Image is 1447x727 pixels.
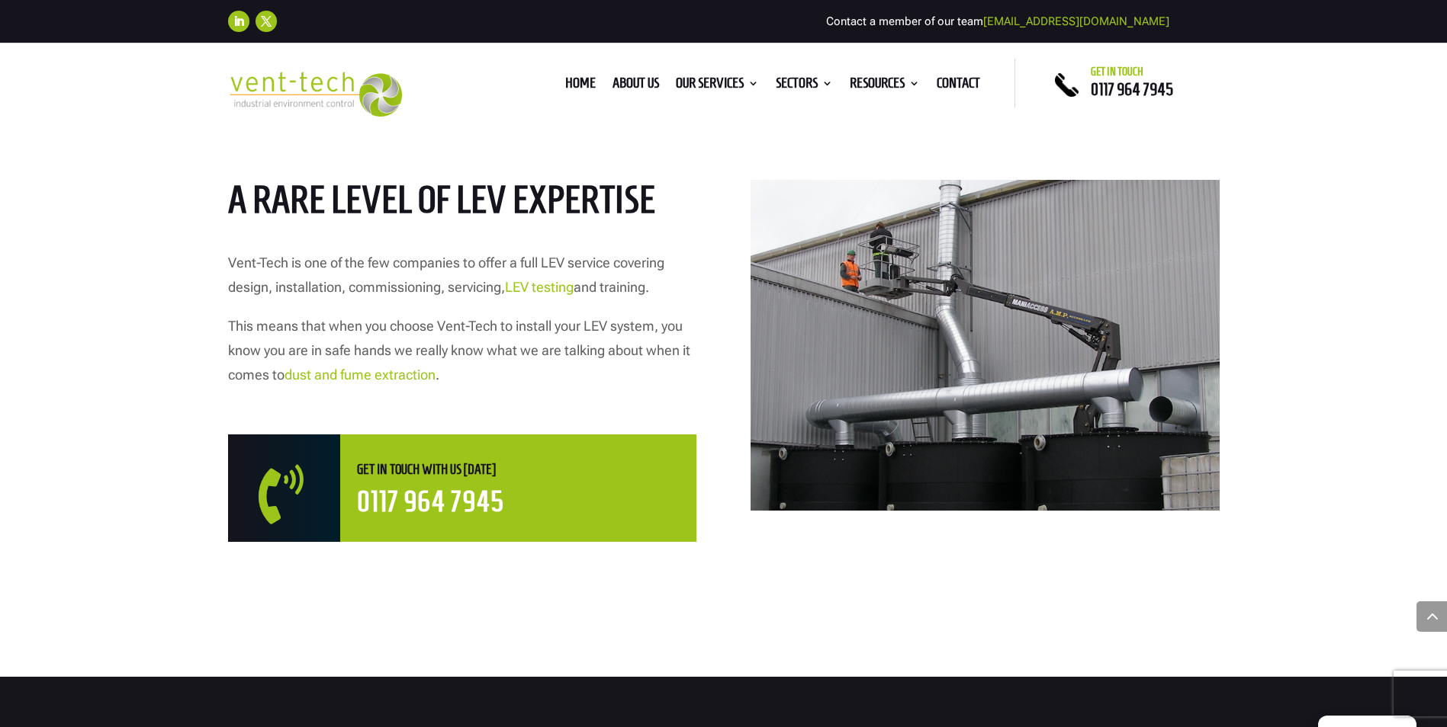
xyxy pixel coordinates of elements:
img: 2023-09-27T08_35_16.549ZVENT-TECH---Clear-background [228,72,403,117]
h2: A rare level of LEV expertise [228,180,696,228]
a: Contact [937,78,980,94]
img: installation1(1) [751,180,1219,511]
a: About us [613,78,659,94]
a: LEV testing [505,279,574,295]
a: Home [565,78,596,94]
span: Get in touch with us [DATE] [357,462,496,477]
a: Resources [850,78,920,94]
a: dust and fume extraction [285,367,436,383]
p: This means that when you choose Vent-Tech to install your LEV system, you know you are in safe ha... [228,314,696,402]
span:  [259,465,346,524]
p: Vent-Tech is one of the few companies to offer a full LEV service covering design, installation, ... [228,251,696,314]
a: Sectors [776,78,833,94]
a: Our Services [676,78,759,94]
a: 0117 964 7945 [1091,80,1173,98]
a: [EMAIL_ADDRESS][DOMAIN_NAME] [983,14,1169,28]
a: 0117 964 7945 [357,486,504,517]
a: Follow on X [256,11,277,32]
span: Contact a member of our team [826,14,1169,28]
a: Follow on LinkedIn [228,11,249,32]
span: Get in touch [1091,66,1143,78]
